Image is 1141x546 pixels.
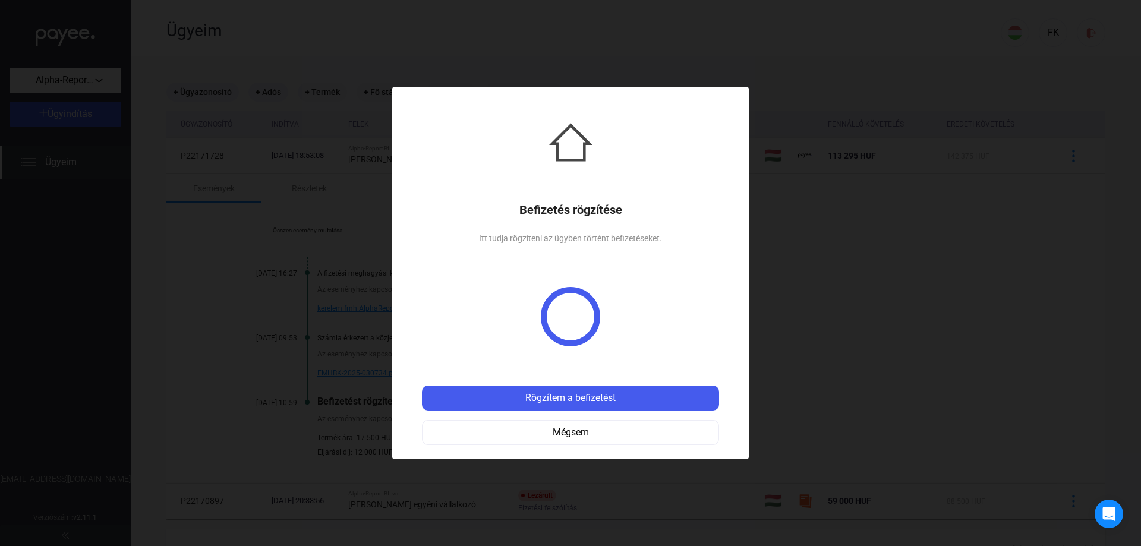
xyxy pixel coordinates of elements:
img: house [549,121,592,164]
h1: Befizetés rögzítése [519,203,622,217]
button: Rögzítem a befizetést [422,386,719,411]
button: Mégsem [422,420,719,445]
div: Rögzítem a befizetést [425,391,716,405]
div: Mégsem [426,425,715,440]
div: Open Intercom Messenger [1095,500,1123,528]
div: Itt tudja rögzíteni az ügyben történt befizetéseket. [479,231,662,245]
